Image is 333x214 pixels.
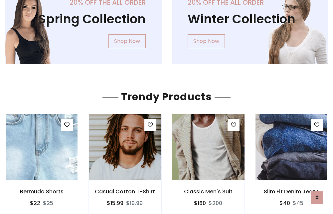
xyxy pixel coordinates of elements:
[194,200,206,206] h6: $180
[88,188,161,195] h6: Casual Cotton T-Shirt
[30,200,40,206] h6: $22
[255,188,328,195] h6: Slim Fit Denim Jeans
[279,200,290,206] h6: $40
[5,188,78,195] h6: Bermuda Shorts
[108,34,146,48] a: Shop Now
[107,200,123,206] h6: $15.99
[43,199,53,207] del: $25
[118,90,215,104] span: Trendy Products
[21,12,146,26] h1: Spring Collection
[209,199,222,207] del: $200
[188,12,312,26] h1: Winter Collection
[172,188,245,195] h6: Classic Men's Suit
[126,199,143,207] del: $19.99
[188,34,225,48] a: Shop Now
[293,199,303,207] del: $45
